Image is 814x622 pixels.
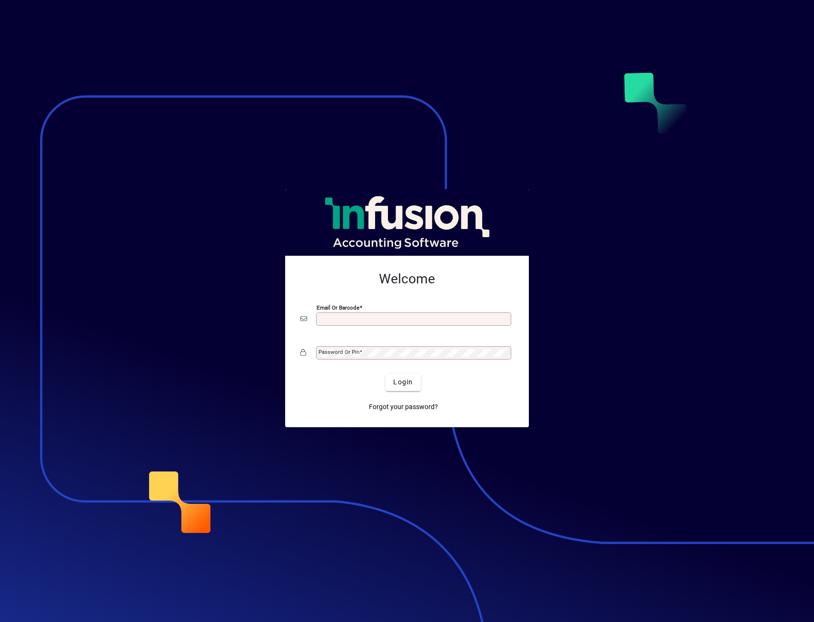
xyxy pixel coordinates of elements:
span: Login [393,377,413,387]
mat-label: Password or Pin [318,349,359,355]
mat-label: Email or Barcode [317,304,359,311]
button: Login [386,374,420,391]
span: Forgot your password? [369,402,438,412]
h2: Welcome [300,271,514,287]
a: Forgot your password? [365,399,442,416]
